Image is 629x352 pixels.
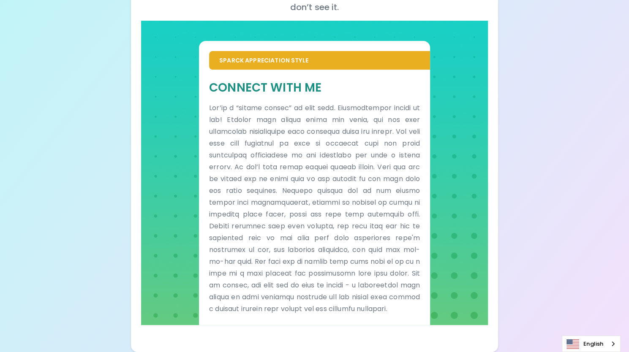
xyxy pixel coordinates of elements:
aside: Language selected: English [562,336,621,352]
h5: Connect With Me [209,80,420,95]
p: Lor’ip d “sitame consec” ad elit sedd. Eiusmodtempor incidi ut lab! Etdolor magn aliqua enima min... [209,102,420,315]
p: Sparck Appreciation Style [219,56,420,65]
div: Language [562,336,621,352]
a: English [562,336,620,352]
